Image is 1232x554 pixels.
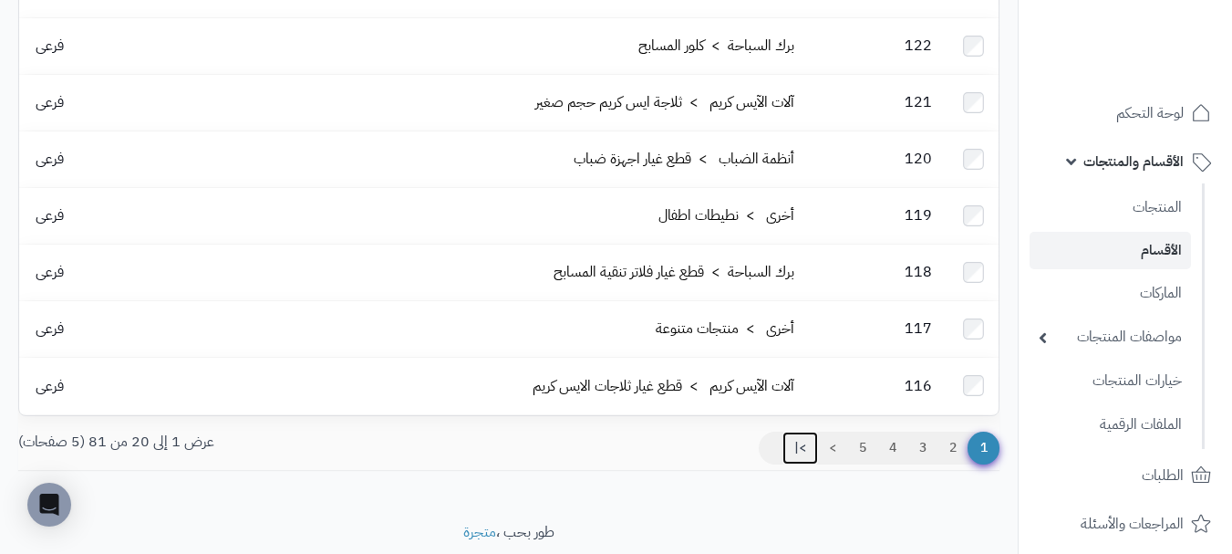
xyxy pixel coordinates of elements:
[877,432,908,465] a: 4
[638,35,794,57] a: برك السباحة > كلور المسابح
[896,204,941,226] span: 119
[896,261,941,283] span: 118
[1030,405,1191,444] a: الملفات الرقمية
[1030,454,1221,497] a: الطلبات
[1030,361,1191,401] a: خيارات المنتجات
[26,35,73,57] span: فرعى
[896,375,941,397] span: 116
[1030,274,1191,313] a: الماركات
[27,483,71,527] div: Open Intercom Messenger
[896,35,941,57] span: 122
[896,318,941,340] span: 117
[896,148,941,170] span: 120
[1142,463,1184,488] span: الطلبات
[817,432,848,465] a: >
[533,375,794,397] a: آلات الآيس كريم > قطع غيار ثلاجات الايس كريم
[896,91,941,113] span: 121
[26,148,73,170] span: فرعى
[26,91,73,113] span: فرعى
[574,148,794,170] a: أنظمة الضباب > قطع غيار اجهزة ضباب
[1030,91,1221,135] a: لوحة التحكم
[1030,188,1191,227] a: المنتجات
[26,261,73,283] span: فرعى
[1081,511,1184,537] span: المراجعات والأسئلة
[463,521,496,543] a: متجرة
[535,91,794,113] a: آلات الآيس كريم > ثلاجة ايس كريم حجم صغير
[1083,149,1184,174] span: الأقسام والمنتجات
[658,204,794,226] a: أخرى > نطيطات اطفال
[5,432,509,453] div: عرض 1 إلى 20 من 81 (5 صفحات)
[554,261,794,283] a: برك السباحة > قطع غيار فلاتر تنقية المسابح
[1116,100,1184,126] span: لوحة التحكم
[847,432,878,465] a: 5
[968,432,999,465] span: 1
[26,204,73,226] span: فرعى
[782,432,818,465] a: >|
[937,432,968,465] a: 2
[1030,232,1191,269] a: الأقسام
[26,375,73,397] span: فرعى
[656,318,794,340] a: أخرى > منتجات متنوعة
[1030,318,1191,357] a: مواصفات المنتجات
[26,318,73,340] span: فرعى
[907,432,938,465] a: 3
[1030,502,1221,546] a: المراجعات والأسئلة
